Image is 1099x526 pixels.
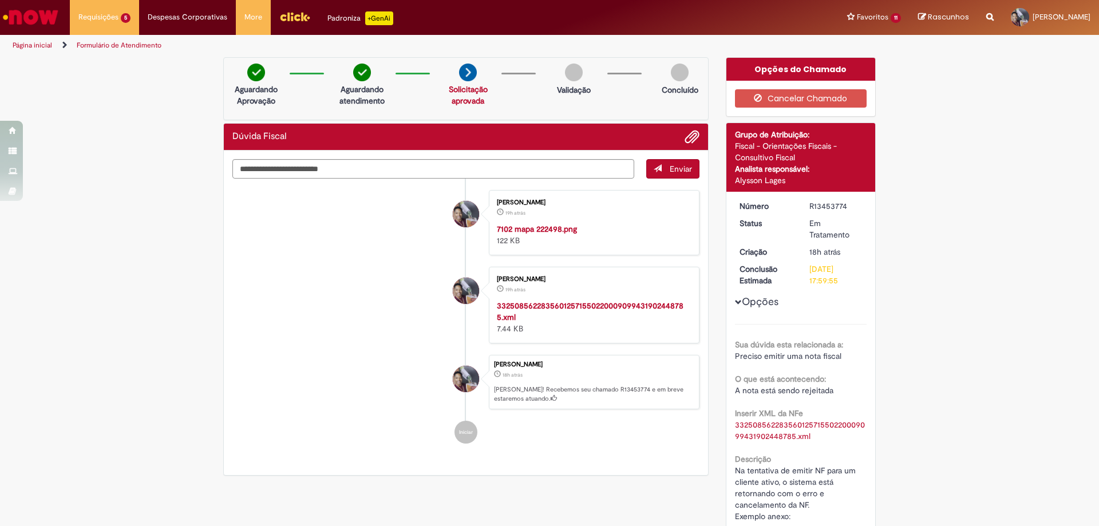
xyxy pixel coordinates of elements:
time: 27/08/2025 16:58:58 [505,209,525,216]
b: Sua dúvida esta relacionada a: [735,339,843,350]
button: Enviar [646,159,699,179]
img: arrow-next.png [459,64,477,81]
span: Preciso emitir uma nota fiscal [735,351,841,361]
div: 7.44 KB [497,300,687,334]
a: Download de 33250856228356012571550220009099431902448785.xml [735,420,865,441]
dt: Conclusão Estimada [731,263,801,286]
span: [PERSON_NAME] [1033,12,1090,22]
div: Analista responsável: [735,163,867,175]
div: Grupo de Atribuição: [735,129,867,140]
time: 27/08/2025 16:59:52 [809,247,840,257]
p: +GenAi [365,11,393,25]
img: ServiceNow [1,6,60,29]
a: Formulário de Atendimento [77,41,161,50]
div: Padroniza [327,11,393,25]
span: Rascunhos [928,11,969,22]
span: 18h atrás [809,247,840,257]
div: 122 KB [497,223,687,246]
button: Adicionar anexos [685,129,699,144]
h2: Dúvida Fiscal Histórico de tíquete [232,132,287,142]
p: Concluído [662,84,698,96]
img: click_logo_yellow_360x200.png [279,8,310,25]
a: Solicitação aprovada [449,84,488,106]
span: 19h atrás [505,286,525,293]
img: check-circle-green.png [353,64,371,81]
div: [PERSON_NAME] [497,276,687,283]
a: Página inicial [13,41,52,50]
b: O que está acontecendo: [735,374,826,384]
button: Cancelar Chamado [735,89,867,108]
span: A nota está sendo rejeitada [735,385,833,396]
div: Bruno Gabriel Silva Abreu [453,366,479,392]
b: Inserir XML da NFe [735,408,803,418]
span: 19h atrás [505,209,525,216]
div: R13453774 [809,200,863,212]
p: Validação [557,84,591,96]
span: More [244,11,262,23]
dt: Criação [731,246,801,258]
textarea: Digite sua mensagem aqui... [232,159,634,179]
div: [PERSON_NAME] [494,361,693,368]
span: 11 [891,13,901,23]
span: Favoritos [857,11,888,23]
span: Enviar [670,164,692,174]
span: Despesas Corporativas [148,11,227,23]
div: [PERSON_NAME] [497,199,687,206]
p: [PERSON_NAME]! Recebemos seu chamado R13453774 e em breve estaremos atuando. [494,385,693,403]
span: Requisições [78,11,118,23]
a: 7102 mapa 222498.png [497,224,577,234]
img: check-circle-green.png [247,64,265,81]
li: Bruno Gabriel Silva Abreu [232,355,699,410]
div: Alysson Lages [735,175,867,186]
span: 5 [121,13,131,23]
img: img-circle-grey.png [671,64,689,81]
p: Aguardando Aprovação [228,84,284,106]
dt: Status [731,217,801,229]
img: img-circle-grey.png [565,64,583,81]
div: Fiscal - Orientações Fiscais - Consultivo Fiscal [735,140,867,163]
div: Opções do Chamado [726,58,876,81]
dt: Número [731,200,801,212]
span: 18h atrás [503,371,523,378]
time: 27/08/2025 16:59:52 [503,371,523,378]
ul: Histórico de tíquete [232,179,699,456]
ul: Trilhas de página [9,35,724,56]
div: 27/08/2025 16:59:52 [809,246,863,258]
p: Aguardando atendimento [334,84,390,106]
div: [DATE] 17:59:55 [809,263,863,286]
a: 33250856228356012571550220009099431902448785.xml [497,300,683,322]
div: Em Tratamento [809,217,863,240]
a: Rascunhos [918,12,969,23]
div: Bruno Gabriel Silva Abreu [453,278,479,304]
b: Descrição [735,454,771,464]
div: Bruno Gabriel Silva Abreu [453,201,479,227]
